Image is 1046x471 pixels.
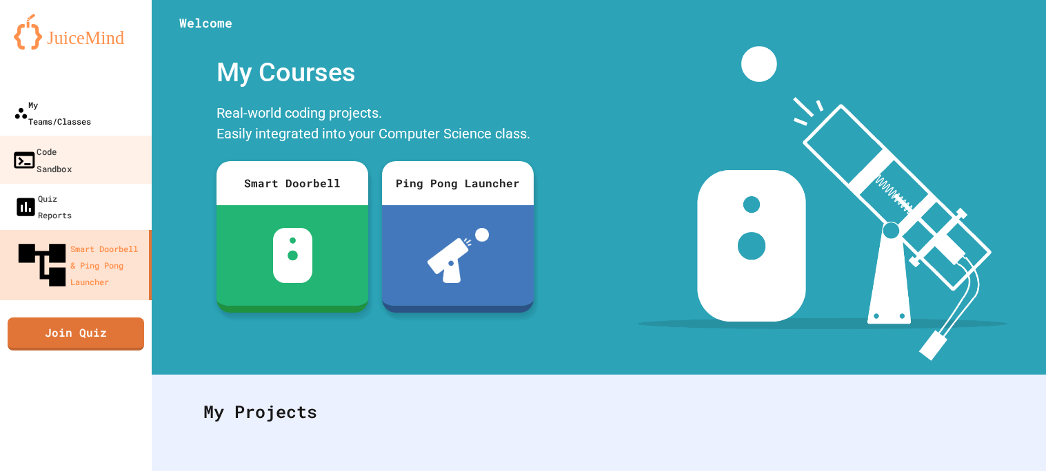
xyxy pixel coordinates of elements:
div: My Courses [210,46,541,99]
img: logo-orange.svg [14,14,138,50]
img: banner-image-my-projects.png [638,46,1007,361]
a: Join Quiz [8,317,144,350]
div: My Projects [190,385,1008,439]
div: Ping Pong Launcher [382,161,534,205]
div: My Teams/Classes [14,96,91,129]
div: Smart Doorbell & Ping Pong Launcher [14,237,143,293]
img: sdb-white.svg [273,228,312,283]
div: Quiz Reports [14,190,72,223]
div: Real-world coding projects. Easily integrated into your Computer Science class. [210,99,541,151]
div: Code Sandbox [12,143,72,176]
div: Smart Doorbell [217,161,368,205]
img: ppl-with-ball.png [428,228,489,283]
